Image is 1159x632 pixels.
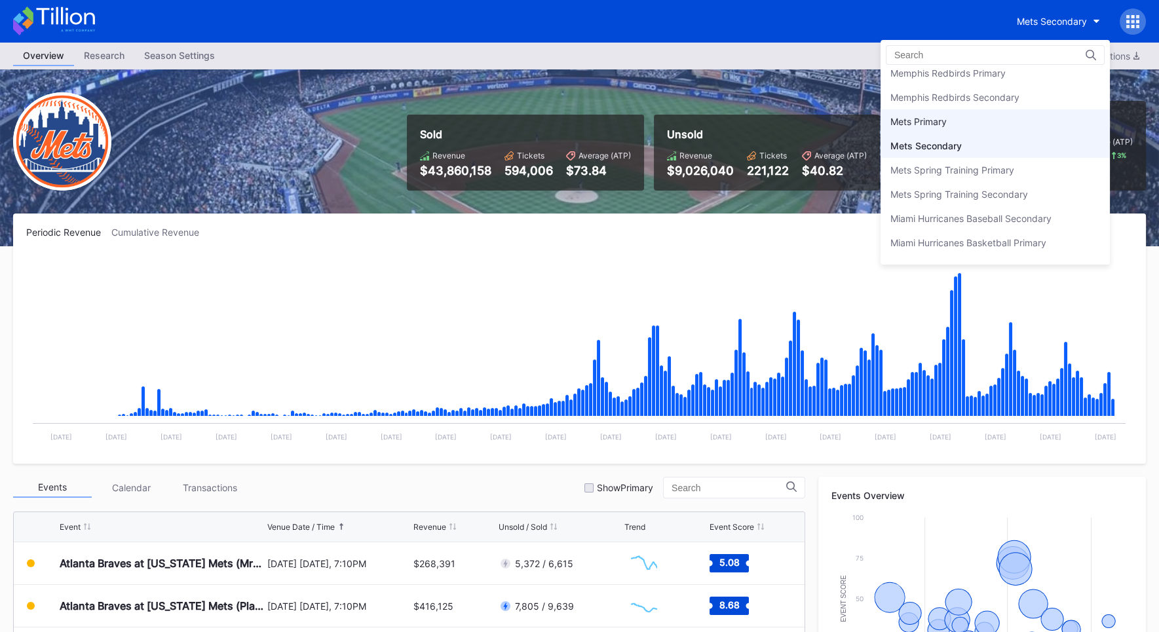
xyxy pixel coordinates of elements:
[894,50,1009,60] input: Search
[890,92,1019,103] div: Memphis Redbirds Secondary
[890,116,947,127] div: Mets Primary
[890,67,1006,79] div: Memphis Redbirds Primary
[890,237,1046,248] div: Miami Hurricanes Basketball Primary
[890,213,1052,224] div: Miami Hurricanes Baseball Secondary
[890,164,1014,176] div: Mets Spring Training Primary
[890,140,962,151] div: Mets Secondary
[890,189,1028,200] div: Mets Spring Training Secondary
